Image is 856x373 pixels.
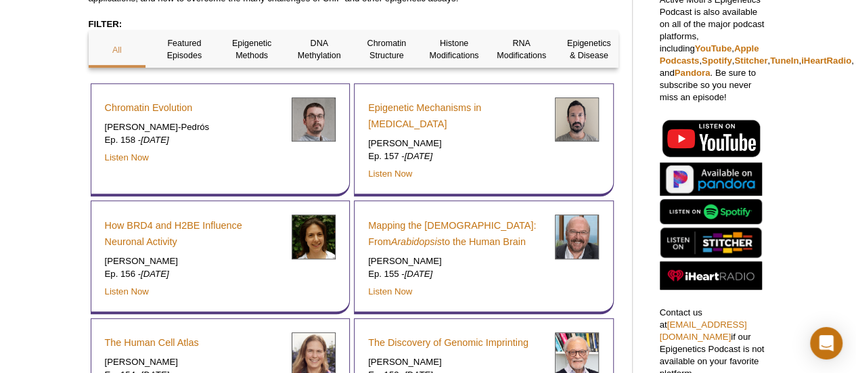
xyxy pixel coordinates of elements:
[660,199,762,224] img: Listen on Spotify
[292,215,336,259] img: Erica Korb headshot
[493,37,550,62] p: RNA Modifications
[141,135,169,145] em: [DATE]
[105,356,281,368] p: [PERSON_NAME]
[368,356,545,368] p: [PERSON_NAME]
[89,19,122,29] strong: FILTER:
[292,97,336,141] img: Arnau Sebe Pedros headshot
[660,162,762,196] img: Listen on Pandora
[675,68,711,78] a: Pandora
[105,152,149,162] a: Listen Now
[368,150,545,162] p: Ep. 157 -
[426,37,483,62] p: Histone Modifications
[660,227,762,258] img: Listen on Stitcher
[89,44,146,56] p: All
[368,334,528,351] a: The Discovery of Genomic Imprinting
[368,169,412,179] a: Listen Now
[801,56,851,66] a: iHeartRadio
[368,255,545,267] p: [PERSON_NAME]
[555,97,599,141] img: Luca Magnani headshot
[660,117,762,159] img: Listen on YouTube
[105,255,281,267] p: [PERSON_NAME]
[368,268,545,280] p: Ep. 155 -
[560,37,618,62] p: Epigenetics & Disease
[368,217,545,250] a: Mapping the [DEMOGRAPHIC_DATA]: FromArabidopsisto the Human Brain
[141,269,169,279] em: [DATE]
[660,43,759,66] a: Apple Podcasts
[105,268,281,280] p: Ep. 156 -
[105,286,149,297] a: Listen Now
[405,269,433,279] em: [DATE]
[105,217,281,250] a: How BRD4 and H2BE Influence Neuronal Activity
[695,43,731,53] a: YouTube
[368,100,545,132] a: Epigenetic Mechanisms in [MEDICAL_DATA]
[810,327,842,359] div: Open Intercom Messenger
[105,134,281,146] p: Ep. 158 -
[368,286,412,297] a: Listen Now
[770,56,798,66] a: TuneIn
[660,261,762,290] img: Listen on iHeartRadio
[405,151,433,161] em: [DATE]
[702,56,732,66] a: Spotify
[555,215,599,259] img: Joseph Ecker headshot
[156,37,213,62] p: Featured Episodes
[368,137,545,150] p: [PERSON_NAME]
[290,37,348,62] p: DNA Methylation
[105,334,199,351] a: The Human Cell Atlas
[391,236,442,247] em: Arabidopsis
[223,37,281,62] p: Epigenetic Methods
[734,56,767,66] a: Stitcher
[660,320,747,342] a: [EMAIL_ADDRESS][DOMAIN_NAME]
[105,100,193,116] a: Chromatin Evolution
[358,37,415,62] p: Chromatin Structure
[105,121,281,133] p: [PERSON_NAME]-Pedrós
